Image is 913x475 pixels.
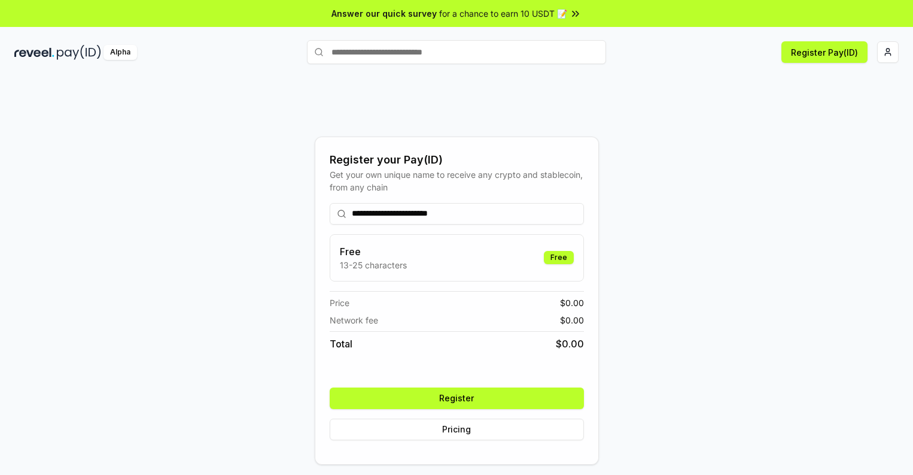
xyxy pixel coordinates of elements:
[330,152,584,168] div: Register your Pay(ID)
[104,45,137,60] div: Alpha
[330,419,584,440] button: Pricing
[556,337,584,351] span: $ 0.00
[330,388,584,409] button: Register
[330,297,349,309] span: Price
[560,297,584,309] span: $ 0.00
[57,45,101,60] img: pay_id
[340,259,407,271] p: 13-25 characters
[781,41,868,63] button: Register Pay(ID)
[544,251,574,264] div: Free
[560,314,584,326] span: $ 0.00
[330,168,584,193] div: Get your own unique name to receive any crypto and stablecoin, from any chain
[439,7,567,20] span: for a chance to earn 10 USDT 📝
[340,244,407,259] h3: Free
[331,7,437,20] span: Answer our quick survey
[330,337,352,351] span: Total
[330,314,378,326] span: Network fee
[14,45,54,60] img: reveel_dark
